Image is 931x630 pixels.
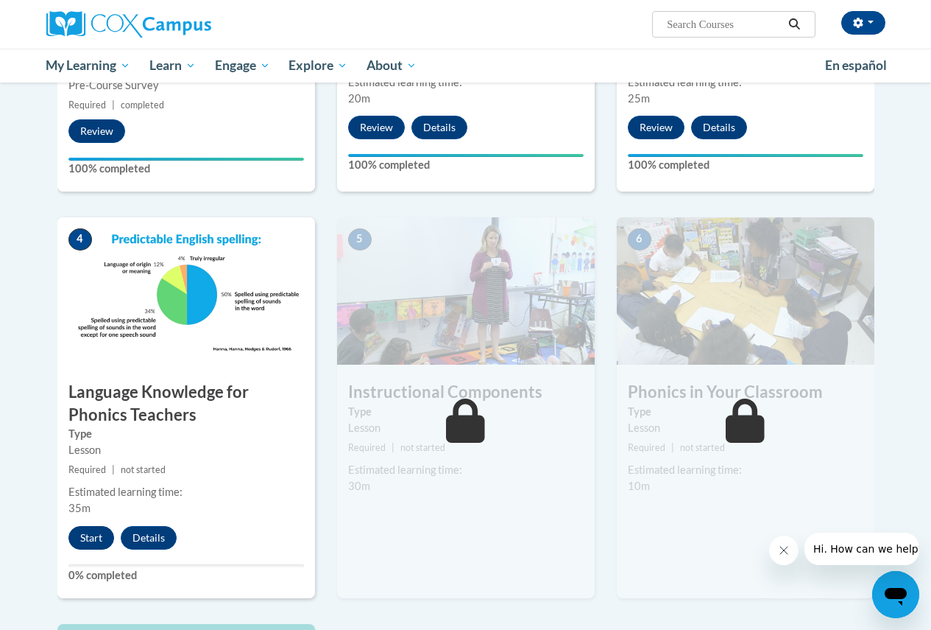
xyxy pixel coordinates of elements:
[68,442,304,458] div: Lesson
[628,116,684,139] button: Review
[68,158,304,161] div: Your progress
[680,442,725,453] span: not started
[392,442,394,453] span: |
[279,49,357,83] a: Explore
[46,57,130,74] span: My Learning
[68,161,304,177] label: 100% completed
[617,381,874,404] h3: Phonics in Your Classroom
[411,116,467,139] button: Details
[671,442,674,453] span: |
[112,464,115,475] span: |
[769,536,799,565] iframe: Close message
[628,228,651,251] span: 6
[628,442,665,453] span: Required
[112,99,115,111] span: |
[46,11,211,38] img: Cox Campus
[691,116,747,139] button: Details
[348,420,584,436] div: Lesson
[337,217,595,365] img: Course Image
[348,228,372,251] span: 5
[617,217,874,365] img: Course Image
[68,567,304,584] label: 0% completed
[121,464,166,475] span: not started
[205,49,280,83] a: Engage
[37,49,141,83] a: My Learning
[68,228,92,251] span: 4
[288,57,347,74] span: Explore
[68,502,91,514] span: 35m
[628,157,863,173] label: 100% completed
[68,464,106,475] span: Required
[149,57,196,74] span: Learn
[9,10,119,22] span: Hi. How can we help?
[35,49,896,83] div: Main menu
[46,11,311,38] a: Cox Campus
[348,154,584,157] div: Your progress
[628,480,650,492] span: 10m
[121,99,164,111] span: completed
[68,484,304,500] div: Estimated learning time:
[348,442,386,453] span: Required
[815,50,896,81] a: En español
[68,77,304,94] div: Pre-Course Survey
[348,157,584,173] label: 100% completed
[783,15,805,33] button: Search
[57,217,315,365] img: Course Image
[68,426,304,442] label: Type
[804,533,919,565] iframe: Message from company
[872,571,919,618] iframe: Button to launch messaging window
[841,11,885,35] button: Account Settings
[140,49,205,83] a: Learn
[348,462,584,478] div: Estimated learning time:
[357,49,426,83] a: About
[348,92,370,105] span: 20m
[57,381,315,427] h3: Language Knowledge for Phonics Teachers
[665,15,783,33] input: Search Courses
[348,404,584,420] label: Type
[68,99,106,111] span: Required
[348,480,370,492] span: 30m
[400,442,445,453] span: not started
[628,462,863,478] div: Estimated learning time:
[215,57,270,74] span: Engage
[628,420,863,436] div: Lesson
[121,526,177,550] button: Details
[825,57,887,73] span: En español
[348,116,405,139] button: Review
[628,154,863,157] div: Your progress
[337,381,595,404] h3: Instructional Components
[68,526,114,550] button: Start
[628,404,863,420] label: Type
[367,57,417,74] span: About
[68,119,125,143] button: Review
[628,92,650,105] span: 25m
